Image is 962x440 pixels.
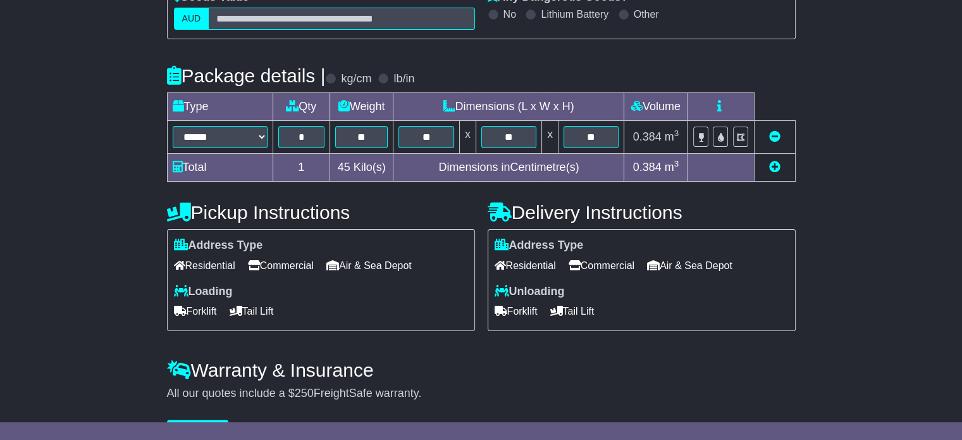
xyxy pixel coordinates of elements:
[542,121,558,154] td: x
[341,72,371,86] label: kg/cm
[174,285,233,299] label: Loading
[647,256,732,275] span: Air & Sea Depot
[167,202,475,223] h4: Pickup Instructions
[167,387,796,401] div: All our quotes include a $ FreightSafe warranty.
[503,8,516,20] label: No
[338,161,350,173] span: 45
[326,256,412,275] span: Air & Sea Depot
[769,130,780,143] a: Remove this item
[167,360,796,380] h4: Warranty & Insurance
[174,301,217,321] span: Forklift
[624,93,688,121] td: Volume
[495,239,584,253] label: Address Type
[330,93,393,121] td: Weight
[495,301,538,321] span: Forklift
[174,8,209,30] label: AUD
[569,256,634,275] span: Commercial
[634,8,659,20] label: Other
[633,130,662,143] span: 0.384
[248,256,314,275] span: Commercial
[330,154,393,182] td: Kilo(s)
[633,161,662,173] span: 0.384
[541,8,608,20] label: Lithium Battery
[167,65,326,86] h4: Package details |
[230,301,274,321] span: Tail Lift
[273,154,330,182] td: 1
[273,93,330,121] td: Qty
[550,301,595,321] span: Tail Lift
[488,202,796,223] h4: Delivery Instructions
[167,93,273,121] td: Type
[295,387,314,399] span: 250
[174,239,263,253] label: Address Type
[674,129,679,138] sup: 3
[495,285,565,299] label: Unloading
[495,256,556,275] span: Residential
[174,256,235,275] span: Residential
[459,121,476,154] td: x
[393,93,624,121] td: Dimensions (L x W x H)
[665,130,679,143] span: m
[769,161,780,173] a: Add new item
[674,159,679,168] sup: 3
[393,72,414,86] label: lb/in
[167,154,273,182] td: Total
[665,161,679,173] span: m
[393,154,624,182] td: Dimensions in Centimetre(s)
